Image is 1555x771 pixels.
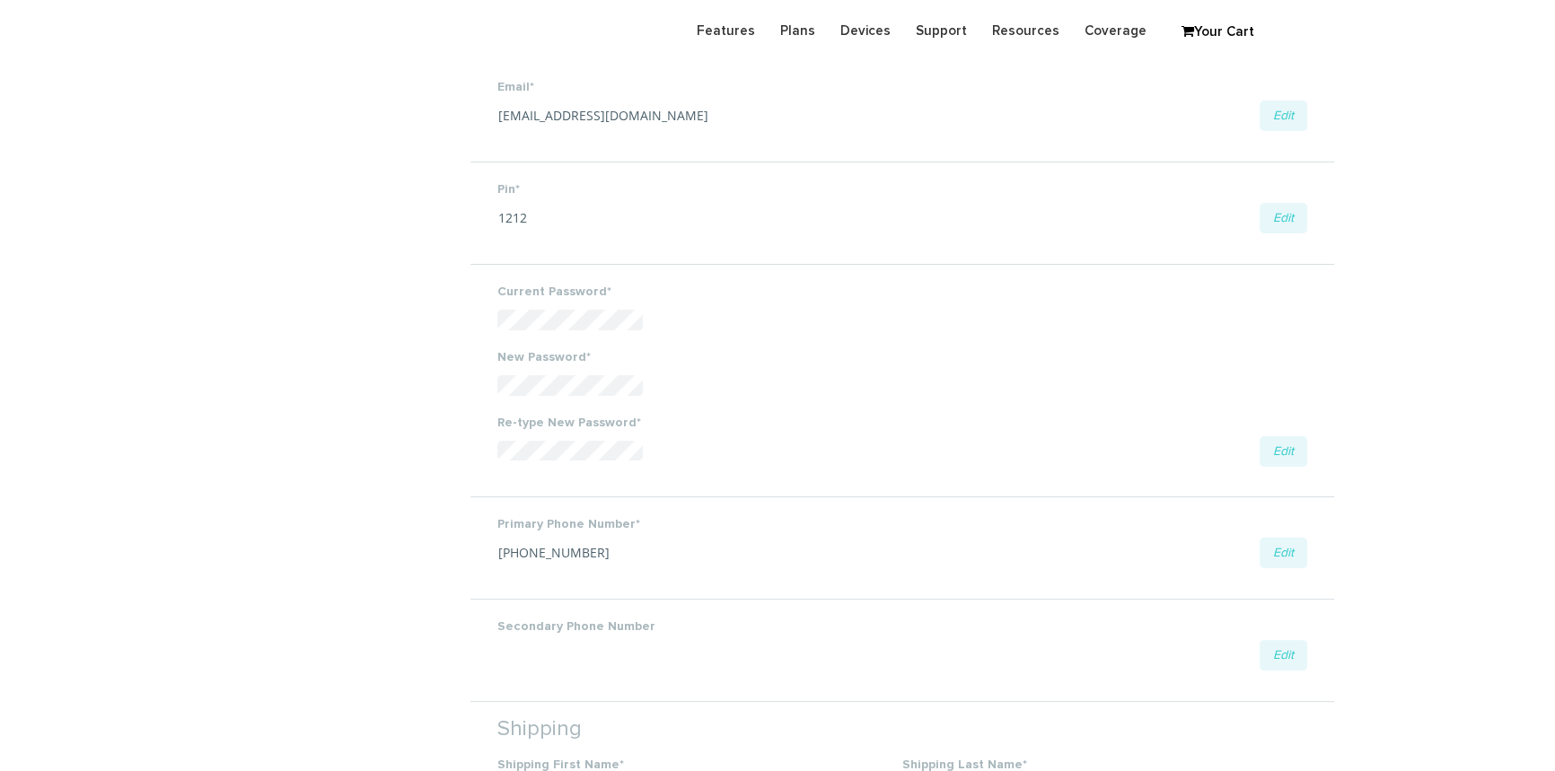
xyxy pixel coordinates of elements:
[497,515,1307,533] label: Primary Phone Number*
[828,13,903,48] a: Devices
[497,414,1307,432] label: Re-type New Password*
[980,13,1072,48] a: Resources
[903,13,980,48] a: Support
[1072,13,1159,48] a: Coverage
[1260,203,1307,233] a: Edit
[497,720,1307,738] div: Shipping
[1173,19,1262,46] a: Your Cart
[497,78,1307,96] label: Email*
[1260,538,1307,568] a: Edit
[497,283,1307,301] label: Current Password*
[497,348,1307,366] label: New Password*
[1260,101,1307,131] a: Edit
[497,618,1307,635] label: Secondary Phone Number
[1260,436,1307,467] a: Edit
[768,13,828,48] a: Plans
[1260,640,1307,670] a: Edit
[684,13,768,48] a: Features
